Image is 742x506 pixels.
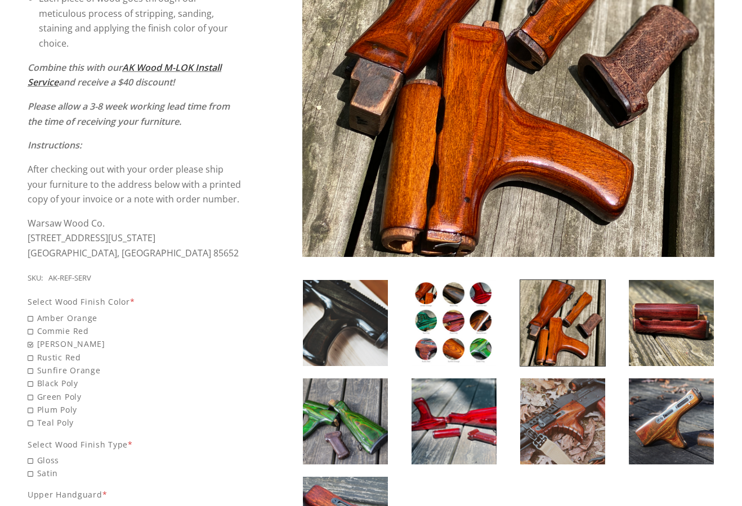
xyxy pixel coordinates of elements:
[28,247,239,259] span: [GEOGRAPHIC_DATA], [GEOGRAPHIC_DATA] 85652
[28,377,243,390] span: Black Poly
[28,61,221,89] a: AK Wood M-LOK Install Service
[303,378,388,464] img: AK Wood Refinishing Service
[28,162,243,207] p: After checking out with your order please ship your furniture to the address below with a printed...
[28,488,243,501] div: Upper Handguard
[629,378,714,464] img: AK Wood Refinishing Service
[28,139,82,151] em: Instructions:
[28,351,243,364] span: Rustic Red
[28,337,243,350] span: [PERSON_NAME]
[28,295,243,308] div: Select Wood Finish Color
[28,272,43,284] div: SKU:
[520,280,605,366] img: AK Wood Refinishing Service
[629,280,714,366] img: AK Wood Refinishing Service
[28,416,243,429] span: Teal Poly
[28,467,243,480] span: Satin
[28,324,243,337] span: Commie Red
[303,280,388,366] img: AK Wood Refinishing Service
[412,378,497,464] img: AK Wood Refinishing Service
[28,311,243,324] span: Amber Orange
[520,378,605,464] img: AK Wood Refinishing Service
[28,61,221,89] em: Combine this with our and receive a $40 discount!
[48,272,91,284] div: AK-REF-SERV
[28,232,155,244] span: [STREET_ADDRESS][US_STATE]
[28,217,105,229] span: Warsaw Wood Co.
[28,390,243,403] span: Green Poly
[28,364,243,377] span: Sunfire Orange
[28,438,243,451] div: Select Wood Finish Type
[28,100,230,128] em: Please allow a 3-8 week working lead time from the time of receiving your furniture.
[412,280,497,366] img: AK Wood Refinishing Service
[28,454,243,467] span: Gloss
[28,403,243,416] span: Plum Poly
